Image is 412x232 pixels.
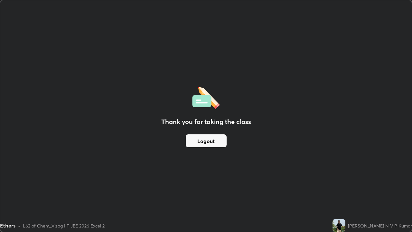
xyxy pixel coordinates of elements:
[186,134,227,147] button: Logout
[332,219,345,232] img: 7f7378863a514fab9cbf00fe159637ce.jpg
[348,222,412,229] div: [PERSON_NAME] N V P Kumar
[18,222,20,229] div: •
[161,117,251,127] h2: Thank you for taking the class
[192,85,220,109] img: offlineFeedback.1438e8b3.svg
[23,222,105,229] div: L62 of Chem_Vizag IIT JEE 2026 Excel 2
